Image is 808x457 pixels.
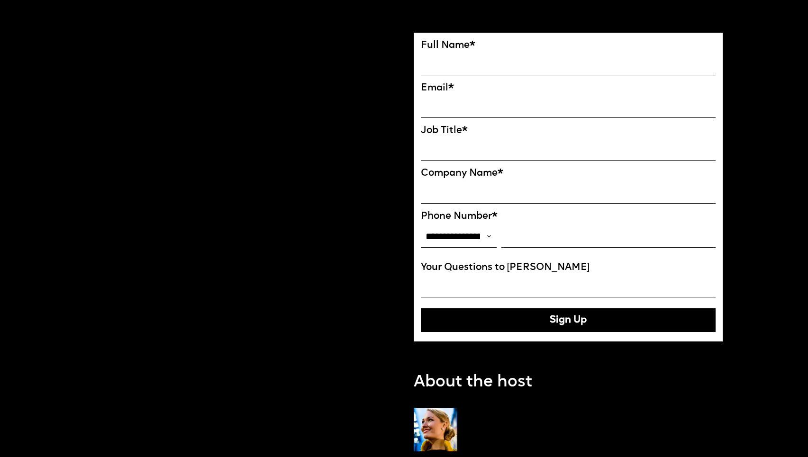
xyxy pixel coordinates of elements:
[421,125,716,137] label: Job Title
[414,370,532,394] p: About the host
[421,262,716,274] label: Your Questions to [PERSON_NAME]
[421,82,716,94] label: Email
[421,40,716,52] label: Full Name
[421,211,716,223] label: Phone Number
[421,168,716,179] label: Company Name
[421,308,716,332] button: Sign Up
